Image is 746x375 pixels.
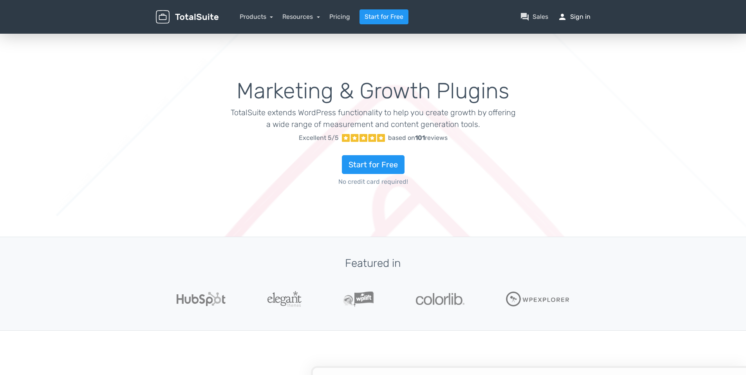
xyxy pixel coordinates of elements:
[359,9,408,24] a: Start for Free
[558,12,591,22] a: personSign in
[520,12,548,22] a: question_answerSales
[156,10,219,24] img: TotalSuite for WordPress
[520,12,529,22] span: question_answer
[230,130,516,146] a: Excellent 5/5 based on101reviews
[267,291,302,307] img: ElegantThemes
[156,257,591,270] h3: Featured in
[416,293,464,305] img: Colorlib
[177,292,226,306] img: Hubspot
[558,12,567,22] span: person
[230,107,516,130] p: TotalSuite extends WordPress functionality to help you create growth by offering a wide range of ...
[299,133,339,143] span: Excellent 5/5
[240,13,273,20] a: Products
[342,155,405,174] a: Start for Free
[415,134,425,141] strong: 101
[230,79,516,103] h1: Marketing & Growth Plugins
[230,177,516,187] span: No credit card required!
[506,292,569,306] img: WPExplorer
[282,13,320,20] a: Resources
[343,291,374,307] img: WPLift
[329,12,350,22] a: Pricing
[388,133,448,143] div: based on reviews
